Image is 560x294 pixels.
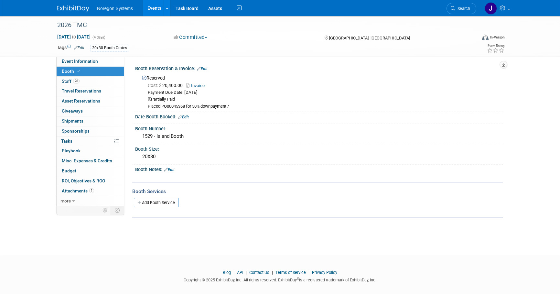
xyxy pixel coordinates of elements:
[232,270,236,275] span: |
[134,198,179,207] a: Add Booth Service
[97,6,133,11] span: Noregon Systems
[62,128,90,134] span: Sponsorships
[237,270,243,275] a: API
[132,188,503,195] div: Booth Services
[90,45,129,51] div: 20x30 Booth Crates
[57,57,124,66] a: Event Information
[135,112,503,120] div: Date Booth Booked:
[62,168,76,173] span: Budget
[135,64,503,72] div: Booth Reservation & Invoice:
[223,270,231,275] a: Blog
[57,34,91,40] span: [DATE] [DATE]
[62,59,98,64] span: Event Information
[57,96,124,106] a: Asset Reservations
[244,270,248,275] span: |
[62,118,83,124] span: Shipments
[148,96,498,103] div: Partially Paid
[57,196,124,206] a: more
[62,158,112,163] span: Misc. Expenses & Credits
[178,115,189,119] a: Edit
[148,83,162,88] span: Cost: $
[57,67,124,76] a: Booth
[57,77,124,86] a: Staff26
[164,168,175,172] a: Edit
[57,116,124,126] a: Shipments
[73,79,80,83] span: 26
[62,69,81,74] span: Booth
[57,176,124,186] a: ROI, Objectives & ROO
[74,46,84,50] a: Edit
[135,144,503,152] div: Booth Size:
[57,146,124,156] a: Playbook
[62,88,101,93] span: Travel Reservations
[89,188,94,193] span: 1
[140,131,498,141] div: 1529 - Island Booth
[447,3,476,14] a: Search
[455,6,470,11] span: Search
[100,206,111,214] td: Personalize Event Tab Strip
[57,136,124,146] a: Tasks
[485,2,497,15] img: Johana Gil
[270,270,275,275] span: |
[140,73,498,110] div: Reserved
[186,83,208,88] a: Invoice
[307,270,311,275] span: |
[57,166,124,176] a: Budget
[197,67,208,71] a: Edit
[140,152,498,162] div: 20X30
[62,98,100,103] span: Asset Reservations
[297,277,299,280] sup: ®
[57,186,124,196] a: Attachments1
[62,148,81,153] span: Playbook
[57,5,89,12] img: ExhibitDay
[57,156,124,166] a: Misc. Expenses & Credits
[111,206,124,214] td: Toggle Event Tabs
[77,69,80,73] i: Booth reservation complete
[135,124,503,132] div: Booth Number:
[438,34,505,43] div: Event Format
[57,106,124,116] a: Giveaways
[71,34,77,39] span: to
[57,44,84,52] td: Tags
[62,108,83,114] span: Giveaways
[62,178,105,183] span: ROI, Objectives & ROO
[135,165,503,173] div: Booth Notes:
[275,270,306,275] a: Terms of Service
[148,90,498,96] div: Payment Due Date: [DATE]
[148,83,185,88] span: 20,400.00
[57,86,124,96] a: Travel Reservations
[249,270,269,275] a: Contact Us
[148,104,498,109] div: Placed PO00045368 for 50% downpayment /
[61,138,72,144] span: Tasks
[62,188,94,193] span: Attachments
[312,270,337,275] a: Privacy Policy
[60,198,71,203] span: more
[92,35,105,39] span: (4 days)
[62,79,80,84] span: Staff
[487,44,504,48] div: Event Rating
[171,34,210,41] button: Committed
[329,36,410,40] span: [GEOGRAPHIC_DATA], [GEOGRAPHIC_DATA]
[482,35,489,40] img: Format-Inperson.png
[490,35,505,40] div: In-Person
[55,19,467,31] div: 2026 TMC
[57,126,124,136] a: Sponsorships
